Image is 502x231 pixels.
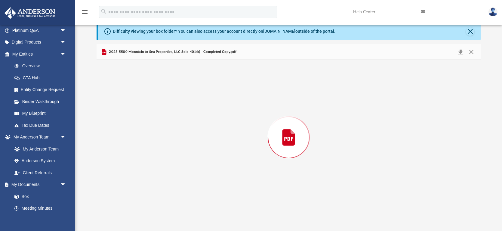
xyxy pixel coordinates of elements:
[8,60,75,72] a: Overview
[81,11,88,16] a: menu
[81,8,88,16] i: menu
[8,72,75,84] a: CTA Hub
[60,36,72,49] span: arrow_drop_down
[3,7,57,19] img: Anderson Advisors Platinum Portal
[488,8,497,16] img: User Pic
[4,36,75,48] a: Digital Productsarrow_drop_down
[8,96,75,108] a: Binder Walkthrough
[263,29,295,34] a: [DOMAIN_NAME]
[4,24,75,36] a: Platinum Q&Aarrow_drop_down
[455,48,466,56] button: Download
[4,48,75,60] a: My Entitiesarrow_drop_down
[60,48,72,60] span: arrow_drop_down
[8,108,72,120] a: My Blueprint
[4,131,72,143] a: My Anderson Teamarrow_drop_down
[113,28,335,35] div: Difficulty viewing your box folder? You can also access your account directly on outside of the p...
[108,49,236,55] span: 2023 5500 Mountain to Sea Properties, LLC Solo 401(k) - Completed Copy.pdf
[60,131,72,144] span: arrow_drop_down
[8,167,72,179] a: Client Referrals
[8,84,75,96] a: Entity Change Request
[100,8,107,15] i: search
[466,27,474,36] button: Close
[60,24,72,37] span: arrow_drop_down
[466,48,477,56] button: Close
[8,190,69,202] a: Box
[4,179,72,191] a: My Documentsarrow_drop_down
[97,44,481,215] div: Preview
[8,202,72,214] a: Meeting Minutes
[8,119,75,131] a: Tax Due Dates
[8,143,69,155] a: My Anderson Team
[8,155,72,167] a: Anderson System
[60,179,72,191] span: arrow_drop_down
